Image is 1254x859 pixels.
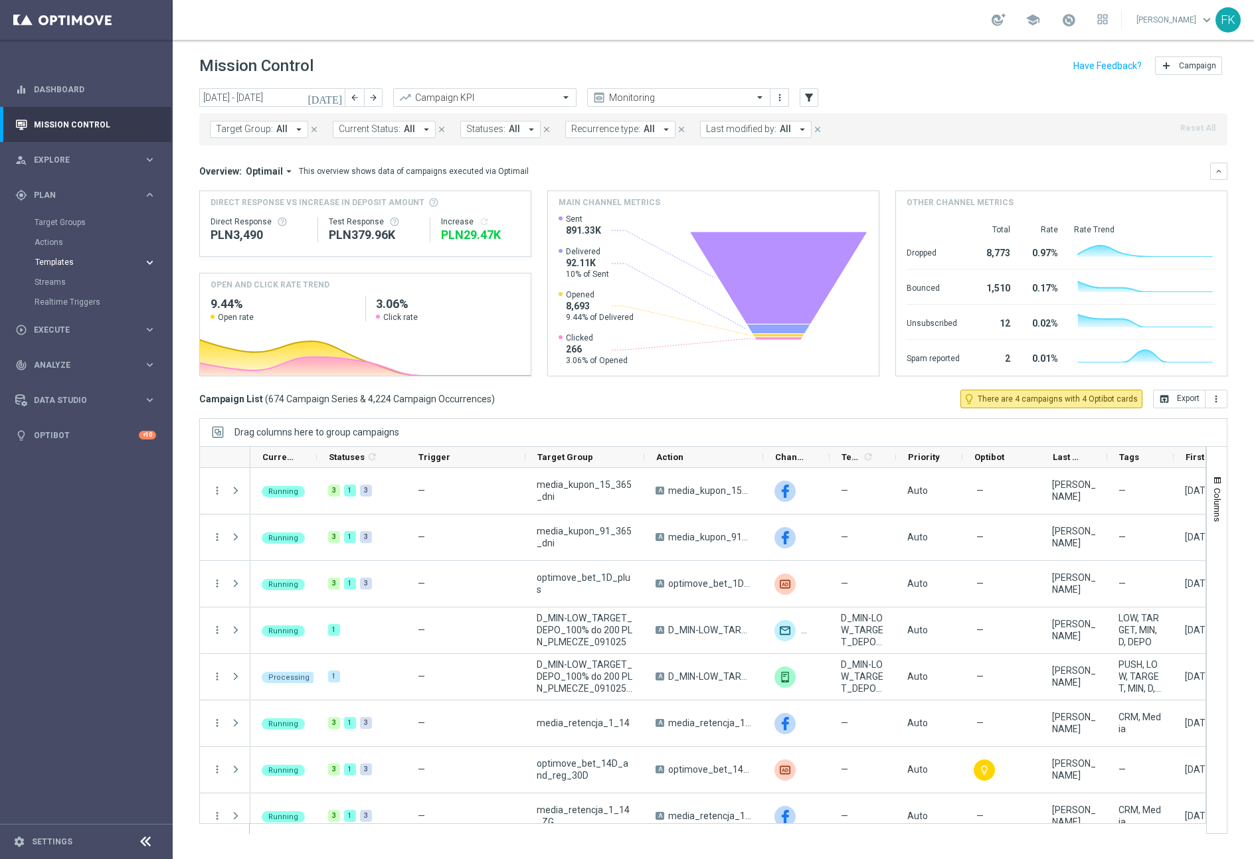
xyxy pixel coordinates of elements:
span: ( [265,393,268,405]
button: add Campaign [1155,56,1222,75]
img: Facebook Custom Audience [774,527,796,548]
div: 3 [328,485,340,497]
i: arrow_back [350,93,359,102]
span: Recurrence type: [571,123,640,135]
h3: Campaign List [199,393,495,405]
button: keyboard_arrow_down [1210,163,1227,180]
div: Templates [35,258,143,266]
span: Data Studio [34,396,143,404]
span: Running [268,580,298,589]
div: Target Groups [35,212,171,232]
span: ) [492,393,495,405]
div: 1,510 [976,276,1010,297]
i: arrow_drop_down [796,123,808,135]
div: Test Response [329,216,419,227]
span: — [418,578,425,589]
span: Plan [34,191,143,199]
div: Data Studio [15,394,143,406]
div: 3 [360,531,372,543]
multiple-options-button: Export to CSV [1153,393,1227,404]
div: 2 [976,347,1010,368]
span: D_MIN-LOW_TARGET_DEPO_100% do 200 PLN_PLMECZE_091025 [668,624,752,636]
span: Trigger [418,452,450,462]
i: preview [592,91,606,104]
div: Data Studio keyboard_arrow_right [15,395,157,406]
span: Direct Response VS Increase In Deposit Amount [211,196,424,208]
button: play_circle_outline Execute keyboard_arrow_right [15,325,157,335]
input: Have Feedback? [1073,61,1142,70]
span: media_kupon_15_365_dni [537,479,633,503]
div: Press SPACE to select this row. [200,468,250,514]
button: equalizer Dashboard [15,84,157,95]
i: more_vert [211,717,223,729]
button: person_search Explore keyboard_arrow_right [15,155,157,165]
div: Spam reported [907,347,960,368]
button: close [812,122,824,137]
span: A [656,533,664,541]
button: track_changes Analyze keyboard_arrow_right [15,360,157,370]
span: Tags [1119,452,1139,462]
button: lightbulb_outline There are 4 campaigns with 4 Optibot cards [960,390,1142,408]
a: [PERSON_NAME]keyboard_arrow_down [1135,10,1215,30]
colored-tag: Running [262,531,305,544]
img: Criteo [774,574,796,595]
span: Auto [907,532,928,542]
div: Mission Control [15,107,156,142]
div: 06 Oct 2025, Monday [1185,578,1213,589]
button: arrow_back [345,88,364,107]
div: 3 [360,485,372,497]
span: Templates [35,258,130,266]
div: 1 [344,531,356,543]
span: D_MIN-LOW_TARGET_DEPO_100% do 200 PLN_PLMECZE_091025 [841,612,885,648]
i: close [677,125,686,134]
span: A [656,672,664,680]
span: A [656,719,664,727]
div: Rate [1026,224,1058,235]
a: Dashboard [34,72,156,107]
span: Execute [34,326,143,334]
span: — [1119,531,1126,543]
div: Rate Trend [1074,224,1216,235]
i: keyboard_arrow_right [143,323,156,336]
div: Optimail [774,620,796,641]
button: Mission Control [15,119,157,130]
h2: 9.44% [211,296,355,312]
img: Facebook Custom Audience [774,713,796,734]
i: keyboard_arrow_right [143,394,156,406]
div: Row Groups [234,427,399,437]
colored-tag: Running [262,578,305,590]
i: more_vert [1211,394,1221,404]
span: Target Group: [216,123,273,135]
div: Total [976,224,1010,235]
a: Actions [35,237,138,248]
span: — [841,531,848,543]
i: arrow_forward [369,93,378,102]
span: school [1026,13,1040,27]
img: XtremePush [774,666,796,688]
div: Execute [15,324,143,336]
span: 891.33K [566,224,601,236]
button: more_vert [211,485,223,497]
i: refresh [479,216,490,227]
span: media_retencja_1_14 [668,717,752,729]
span: Running [268,487,298,496]
span: All [509,123,520,135]
div: 06 Oct 2025, Monday [1185,531,1213,543]
button: more_vert [211,624,223,636]
span: 92.11K [566,257,609,269]
i: arrow_drop_down [283,165,295,177]
span: All [644,123,655,135]
span: 10% of Sent [566,269,609,279]
i: more_vert [211,670,223,682]
span: First in Range [1186,452,1217,462]
i: more_vert [211,763,223,775]
input: Select date range [199,88,345,107]
div: 0.17% [1026,276,1058,297]
div: FK [1215,7,1241,33]
span: A [656,487,664,495]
